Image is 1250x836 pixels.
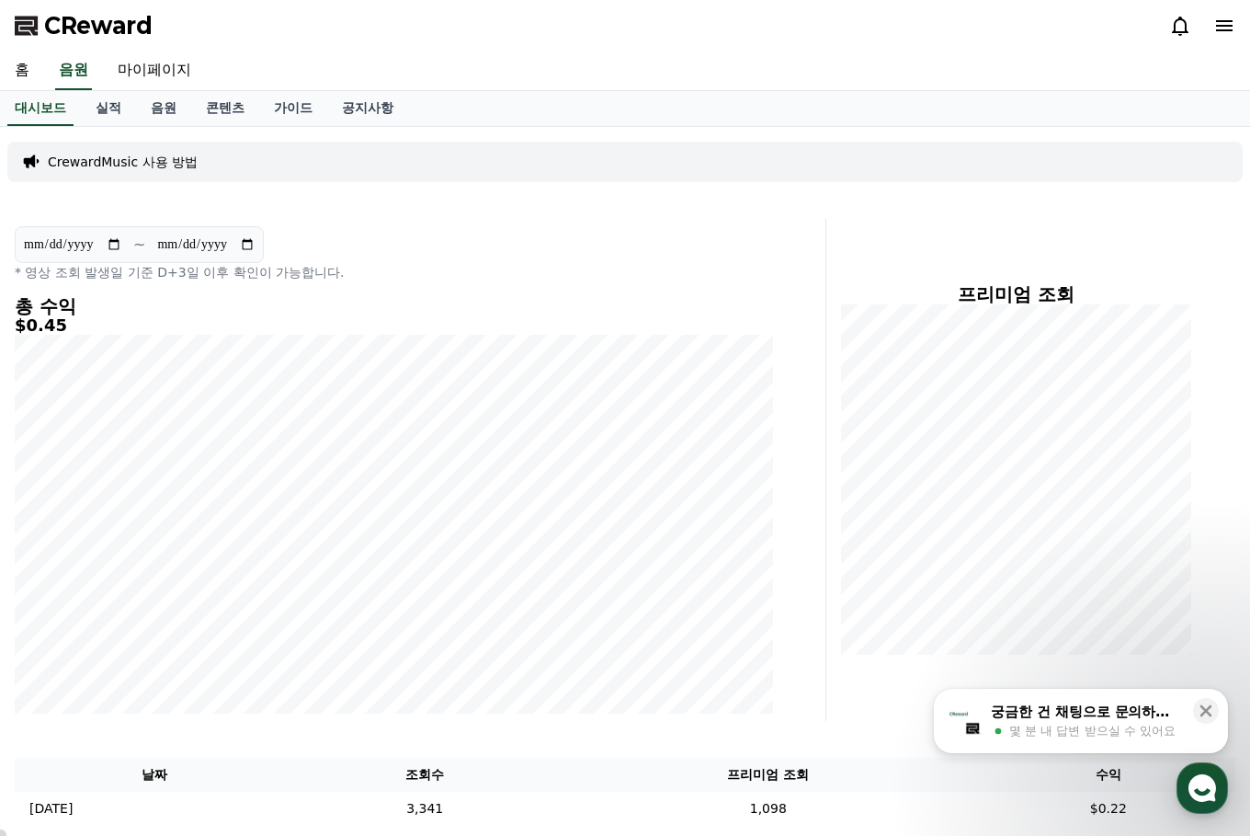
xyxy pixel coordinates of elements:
[191,91,259,126] a: 콘텐츠
[48,153,198,171] a: CrewardMusic 사용 방법
[555,792,981,826] td: 1,098
[15,296,774,316] h4: 총 수익
[103,52,206,90] a: 마이페이지
[259,91,327,126] a: 가이드
[15,758,294,792] th: 날짜
[15,316,774,335] h5: $0.45
[44,11,153,40] span: CReward
[55,52,92,90] a: 음원
[982,758,1235,792] th: 수익
[841,284,1191,304] h4: 프리미엄 조회
[555,758,981,792] th: 프리미엄 조회
[15,11,153,40] a: CReward
[29,799,73,819] p: [DATE]
[327,91,408,126] a: 공지사항
[7,91,74,126] a: 대시보드
[294,792,555,826] td: 3,341
[136,91,191,126] a: 음원
[81,91,136,126] a: 실적
[133,234,145,256] p: ~
[982,792,1235,826] td: $0.22
[294,758,555,792] th: 조회수
[15,263,774,281] p: * 영상 조회 발생일 기준 D+3일 이후 확인이 가능합니다.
